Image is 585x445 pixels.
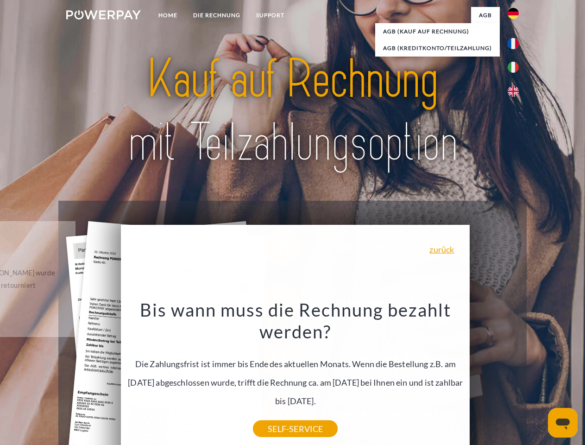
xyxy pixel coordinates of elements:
[471,7,500,24] a: agb
[151,7,185,24] a: Home
[126,299,465,343] h3: Bis wann muss die Rechnung bezahlt werden?
[253,420,338,437] a: SELF-SERVICE
[375,23,500,40] a: AGB (Kauf auf Rechnung)
[88,44,497,178] img: title-powerpay_de.svg
[508,86,519,97] img: en
[508,38,519,49] img: fr
[508,8,519,19] img: de
[126,299,465,429] div: Die Zahlungsfrist ist immer bis Ende des aktuellen Monats. Wenn die Bestellung z.B. am [DATE] abg...
[248,7,292,24] a: SUPPORT
[375,40,500,57] a: AGB (Kreditkonto/Teilzahlung)
[548,408,578,438] iframe: Schaltfläche zum Öffnen des Messaging-Fensters
[66,10,141,19] img: logo-powerpay-white.svg
[508,62,519,73] img: it
[185,7,248,24] a: DIE RECHNUNG
[429,245,454,254] a: zurück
